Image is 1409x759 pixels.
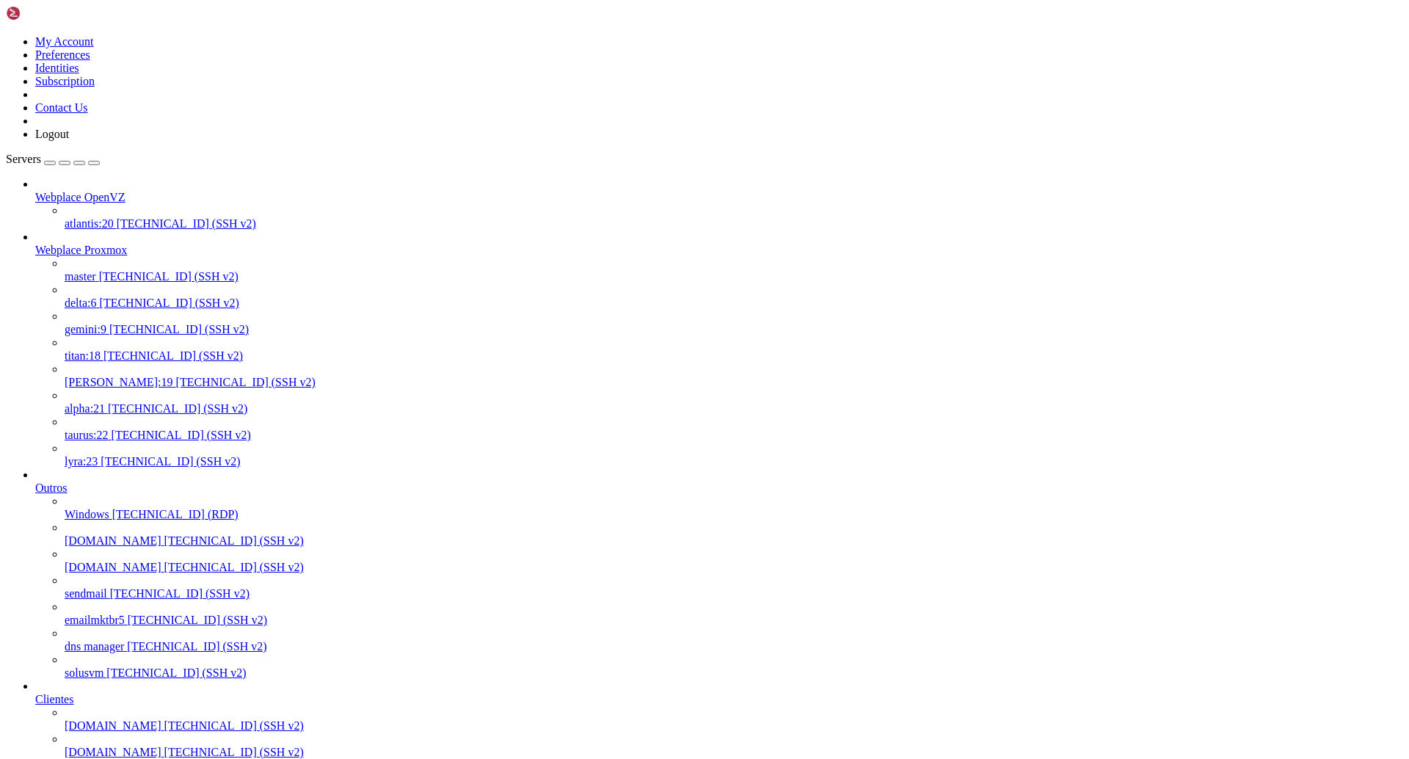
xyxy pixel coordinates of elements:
a: Subscription [35,75,95,87]
li: sendmail [TECHNICAL_ID] (SSH v2) [65,574,1403,600]
a: Preferences [35,48,90,61]
a: atlantis:20 [TECHNICAL_ID] (SSH v2) [65,217,1403,230]
span: [TECHNICAL_ID] (SSH v2) [164,746,304,758]
span: delta:6 [65,297,97,309]
span: [TECHNICAL_ID] (SSH v2) [108,402,247,415]
a: Windows [TECHNICAL_ID] (RDP) [65,508,1403,521]
li: alpha:21 [TECHNICAL_ID] (SSH v2) [65,389,1403,415]
li: [DOMAIN_NAME] [TECHNICAL_ID] (SSH v2) [65,521,1403,548]
span: [TECHNICAL_ID] (SSH v2) [106,667,246,679]
a: titan:18 [TECHNICAL_ID] (SSH v2) [65,349,1403,363]
span: [TECHNICAL_ID] (SSH v2) [100,297,239,309]
li: solusvm [TECHNICAL_ID] (SSH v2) [65,653,1403,680]
li: gemini:9 [TECHNICAL_ID] (SSH v2) [65,310,1403,336]
li: atlantis:20 [TECHNICAL_ID] (SSH v2) [65,204,1403,230]
li: [PERSON_NAME]:19 [TECHNICAL_ID] (SSH v2) [65,363,1403,389]
li: Webplace Proxmox [35,230,1403,468]
a: [DOMAIN_NAME] [TECHNICAL_ID] (SSH v2) [65,534,1403,548]
a: taurus:22 [TECHNICAL_ID] (SSH v2) [65,429,1403,442]
a: [DOMAIN_NAME] [TECHNICAL_ID] (SSH v2) [65,746,1403,759]
li: [DOMAIN_NAME] [TECHNICAL_ID] (SSH v2) [65,706,1403,733]
a: emailmktbr5 [TECHNICAL_ID] (SSH v2) [65,614,1403,627]
span: [TECHNICAL_ID] (SSH v2) [164,534,304,547]
span: Servers [6,153,41,165]
a: [DOMAIN_NAME] [TECHNICAL_ID] (SSH v2) [65,719,1403,733]
span: Clientes [35,693,73,705]
li: delta:6 [TECHNICAL_ID] (SSH v2) [65,283,1403,310]
li: taurus:22 [TECHNICAL_ID] (SSH v2) [65,415,1403,442]
img: Shellngn [6,6,90,21]
span: [TECHNICAL_ID] (SSH v2) [112,429,251,441]
span: [TECHNICAL_ID] (SSH v2) [164,719,304,732]
li: [DOMAIN_NAME] [TECHNICAL_ID] (SSH v2) [65,733,1403,759]
a: lyra:23 [TECHNICAL_ID] (SSH v2) [65,455,1403,468]
span: master [65,270,96,283]
span: solusvm [65,667,103,679]
a: Webplace Proxmox [35,244,1403,257]
span: Windows [65,508,109,520]
span: titan:18 [65,349,101,362]
span: [TECHNICAL_ID] (SSH v2) [109,323,249,335]
a: Logout [35,128,69,140]
li: Outros [35,468,1403,680]
span: atlantis:20 [65,217,114,230]
li: emailmktbr5 [TECHNICAL_ID] (SSH v2) [65,600,1403,627]
span: taurus:22 [65,429,109,441]
a: Outros [35,482,1403,495]
span: [TECHNICAL_ID] (SSH v2) [117,217,256,230]
span: lyra:23 [65,455,98,468]
span: [TECHNICAL_ID] (SSH v2) [127,640,266,653]
li: dns manager [TECHNICAL_ID] (SSH v2) [65,627,1403,653]
span: [TECHNICAL_ID] (SSH v2) [101,455,240,468]
li: [DOMAIN_NAME] [TECHNICAL_ID] (SSH v2) [65,548,1403,574]
span: [DOMAIN_NAME] [65,561,161,573]
span: emailmktbr5 [65,614,125,626]
span: [TECHNICAL_ID] (RDP) [112,508,239,520]
span: Outros [35,482,68,494]
a: My Account [35,35,94,48]
a: master [TECHNICAL_ID] (SSH v2) [65,270,1403,283]
span: [DOMAIN_NAME] [65,746,161,758]
span: Webplace Proxmox [35,244,127,256]
span: [PERSON_NAME]:19 [65,376,173,388]
span: Webplace OpenVZ [35,191,125,203]
span: [TECHNICAL_ID] (SSH v2) [128,614,267,626]
a: Contact Us [35,101,88,114]
a: delta:6 [TECHNICAL_ID] (SSH v2) [65,297,1403,310]
span: [TECHNICAL_ID] (SSH v2) [103,349,243,362]
li: lyra:23 [TECHNICAL_ID] (SSH v2) [65,442,1403,468]
a: Identities [35,62,79,74]
a: Servers [6,153,100,165]
li: titan:18 [TECHNICAL_ID] (SSH v2) [65,336,1403,363]
span: dns manager [65,640,124,653]
a: [PERSON_NAME]:19 [TECHNICAL_ID] (SSH v2) [65,376,1403,389]
a: sendmail [TECHNICAL_ID] (SSH v2) [65,587,1403,600]
a: Webplace OpenVZ [35,191,1403,204]
a: solusvm [TECHNICAL_ID] (SSH v2) [65,667,1403,680]
span: sendmail [65,587,107,600]
span: [TECHNICAL_ID] (SSH v2) [176,376,316,388]
span: [TECHNICAL_ID] (SSH v2) [164,561,304,573]
span: [DOMAIN_NAME] [65,534,161,547]
a: Clientes [35,693,1403,706]
a: gemini:9 [TECHNICAL_ID] (SSH v2) [65,323,1403,336]
span: gemini:9 [65,323,106,335]
li: Webplace OpenVZ [35,178,1403,230]
a: alpha:21 [TECHNICAL_ID] (SSH v2) [65,402,1403,415]
span: [TECHNICAL_ID] (SSH v2) [110,587,250,600]
span: [DOMAIN_NAME] [65,719,161,732]
span: [TECHNICAL_ID] (SSH v2) [99,270,239,283]
a: dns manager [TECHNICAL_ID] (SSH v2) [65,640,1403,653]
li: Windows [TECHNICAL_ID] (RDP) [65,495,1403,521]
span: alpha:21 [65,402,105,415]
a: [DOMAIN_NAME] [TECHNICAL_ID] (SSH v2) [65,561,1403,574]
li: master [TECHNICAL_ID] (SSH v2) [65,257,1403,283]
